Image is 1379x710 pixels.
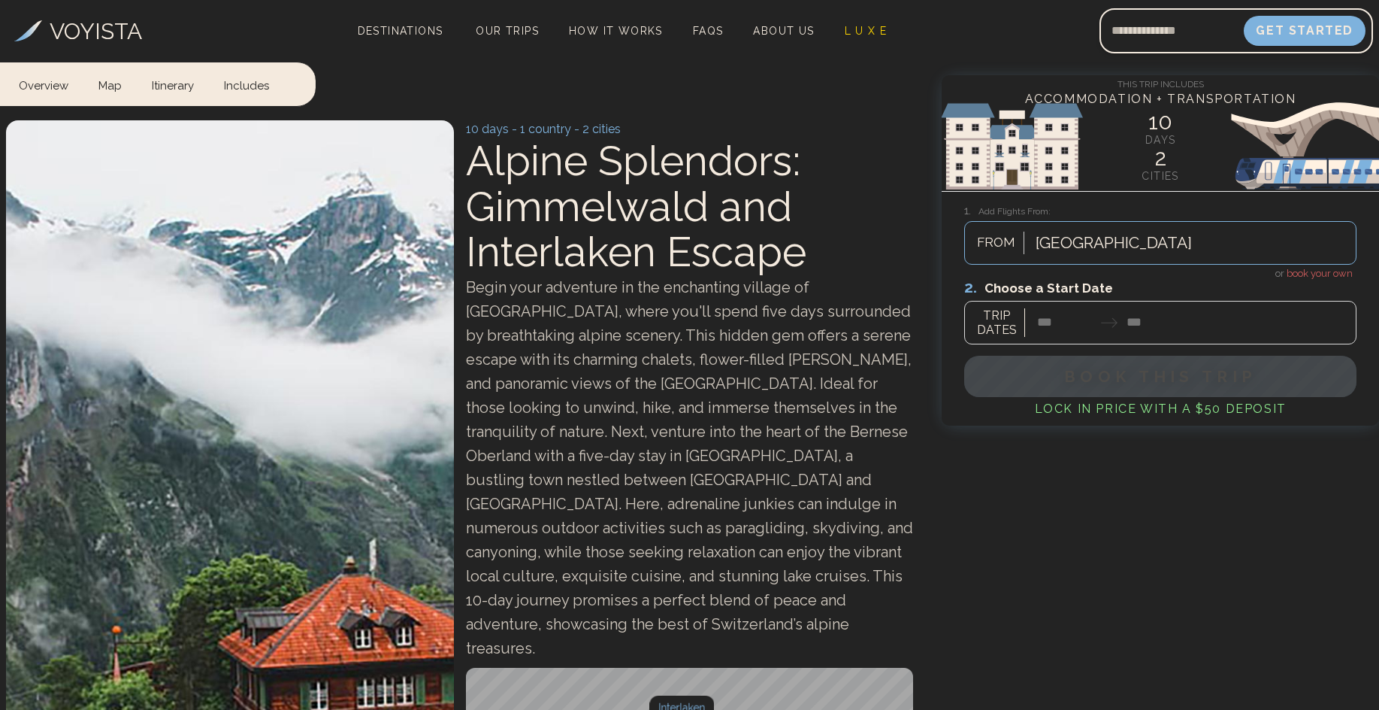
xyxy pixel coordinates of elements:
[693,25,724,37] span: FAQs
[569,25,663,37] span: How It Works
[1244,16,1365,46] button: Get Started
[470,20,545,41] a: Our Trips
[1099,13,1244,49] input: Email address
[964,265,1356,281] h4: or
[964,204,978,217] span: 1.
[753,25,814,37] span: About Us
[50,14,142,48] h3: VOYISTA
[845,25,888,37] span: L U X E
[137,62,209,105] a: Itinerary
[964,400,1356,418] h4: Lock in Price with a $50 deposit
[964,356,1356,397] button: Book This Trip
[839,20,894,41] a: L U X E
[687,20,730,41] a: FAQs
[209,62,284,105] a: Includes
[942,90,1379,108] h4: Accommodation + Transportation
[466,278,913,657] span: Begin your adventure in the enchanting village of [GEOGRAPHIC_DATA], where you'll spend five days...
[1064,367,1257,386] span: Book This Trip
[563,20,669,41] a: How It Works
[83,62,137,105] a: Map
[942,101,1379,191] img: European Sights
[19,62,83,105] a: Overview
[466,120,914,138] p: 10 days - 1 country - 2 cities
[969,233,1024,253] span: FROM
[352,19,449,63] span: Destinations
[1287,268,1353,279] span: book your own
[964,202,1356,220] h3: Add Flights From:
[466,136,806,276] span: Alpine Splendors: Gimmelwald and Interlaken Escape
[14,20,42,41] img: Voyista Logo
[942,75,1379,90] h4: This Trip Includes
[747,20,820,41] a: About Us
[14,14,142,48] a: VOYISTA
[476,25,539,37] span: Our Trips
